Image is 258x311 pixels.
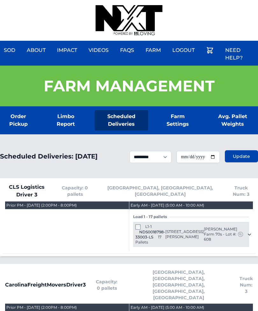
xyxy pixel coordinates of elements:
span: [PERSON_NAME] Farm 70s - Lot #: 608 [204,227,237,242]
a: Farm [142,43,165,58]
span: Update [233,153,250,159]
span: NDS0018798-33003-LS [135,230,165,239]
a: Limbo Report [47,110,85,131]
span: [STREET_ADDRESS][PERSON_NAME] [165,229,204,239]
span: L1-1 [145,224,152,229]
div: Early AM - [DATE] (5:00 AM - 10:00 AM) [131,305,204,310]
a: Videos [85,43,112,58]
span: [GEOGRAPHIC_DATA], [GEOGRAPHIC_DATA], [GEOGRAPHIC_DATA] [101,185,219,197]
a: Farm Settings [158,110,197,131]
a: FAQs [116,43,138,58]
a: About [23,43,49,58]
a: Need Help? [221,43,258,66]
a: Logout [168,43,198,58]
div: Early AM - [DATE] (5:00 AM - 10:00 AM) [131,203,204,208]
span: CarolinaFreightMoversDriver3 [5,281,86,289]
a: Scheduled Deliveries [95,110,148,131]
span: Load 1 - 17 pallets [133,214,169,219]
h1: Farm Management [44,78,215,94]
a: Avg. Pallet Weights [207,110,258,131]
div: Prior PM - [DATE] (2:00PM - 8:00PM) [6,305,77,310]
span: Truck Num: 3 [230,185,253,197]
button: Update [225,150,258,162]
span: Capacity: 0 pallets [59,185,91,197]
img: nextdaysod.com Logo [96,5,162,36]
span: Capacity: 0 pallets [96,279,118,291]
span: CLS Logistics Driver 3 [5,183,49,199]
span: Truck Num: 3 [240,275,253,294]
a: Impact [53,43,81,58]
span: [GEOGRAPHIC_DATA], [GEOGRAPHIC_DATA], [GEOGRAPHIC_DATA], [GEOGRAPHIC_DATA], [GEOGRAPHIC_DATA] [128,269,229,301]
div: Prior PM - [DATE] (2:00PM - 8:00PM) [6,203,77,208]
span: 17 Pallets [135,235,161,244]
